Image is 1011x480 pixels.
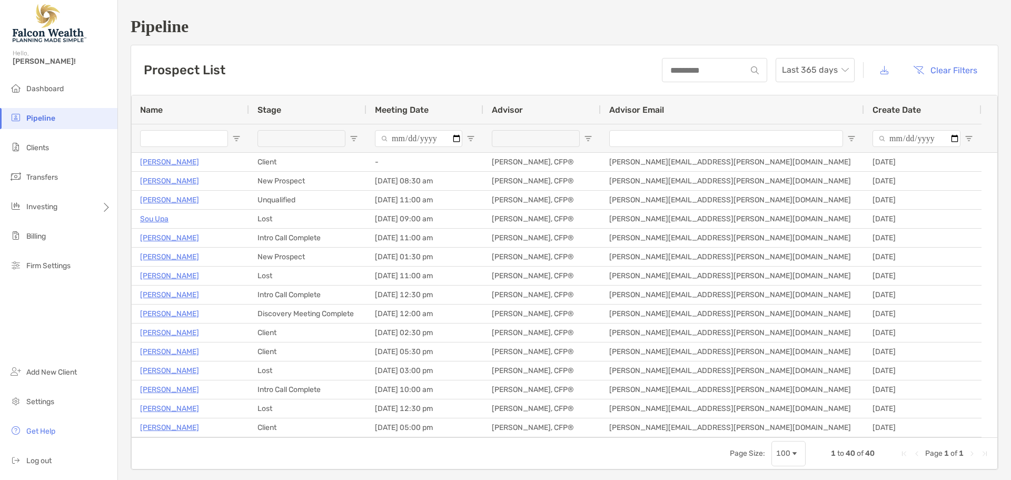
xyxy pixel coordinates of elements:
[483,361,601,380] div: [PERSON_NAME], CFP®
[601,229,864,247] div: [PERSON_NAME][EMAIL_ADDRESS][PERSON_NAME][DOMAIN_NAME]
[366,172,483,190] div: [DATE] 08:30 am
[864,342,982,361] div: [DATE]
[837,449,844,458] span: to
[26,232,46,241] span: Billing
[13,57,111,66] span: [PERSON_NAME]!
[140,105,163,115] span: Name
[864,248,982,266] div: [DATE]
[9,82,22,94] img: dashboard icon
[601,399,864,418] div: [PERSON_NAME][EMAIL_ADDRESS][PERSON_NAME][DOMAIN_NAME]
[864,286,982,304] div: [DATE]
[483,210,601,228] div: [PERSON_NAME], CFP®
[483,267,601,285] div: [PERSON_NAME], CFP®
[965,134,973,143] button: Open Filter Menu
[483,324,601,342] div: [PERSON_NAME], CFP®
[864,305,982,323] div: [DATE]
[140,345,199,358] a: [PERSON_NAME]
[366,210,483,228] div: [DATE] 09:00 am
[831,449,836,458] span: 1
[601,418,864,437] div: [PERSON_NAME][EMAIL_ADDRESS][PERSON_NAME][DOMAIN_NAME]
[980,449,989,458] div: Last Page
[601,286,864,304] div: [PERSON_NAME][EMAIL_ADDRESS][PERSON_NAME][DOMAIN_NAME]
[873,130,960,147] input: Create Date Filter Input
[483,305,601,323] div: [PERSON_NAME], CFP®
[366,324,483,342] div: [DATE] 02:30 pm
[601,324,864,342] div: [PERSON_NAME][EMAIL_ADDRESS][PERSON_NAME][DOMAIN_NAME]
[26,173,58,182] span: Transfers
[601,172,864,190] div: [PERSON_NAME][EMAIL_ADDRESS][PERSON_NAME][DOMAIN_NAME]
[375,130,462,147] input: Meeting Date Filter Input
[864,191,982,209] div: [DATE]
[9,229,22,242] img: billing icon
[864,172,982,190] div: [DATE]
[905,58,985,82] button: Clear Filters
[140,402,199,415] a: [PERSON_NAME]
[366,267,483,285] div: [DATE] 11:00 am
[782,58,848,82] span: Last 365 days
[140,174,199,188] p: [PERSON_NAME]
[366,342,483,361] div: [DATE] 05:30 pm
[232,134,241,143] button: Open Filter Menu
[131,17,998,36] h1: Pipeline
[140,155,199,169] p: [PERSON_NAME]
[483,191,601,209] div: [PERSON_NAME], CFP®
[9,424,22,437] img: get-help icon
[140,383,199,396] a: [PERSON_NAME]
[140,269,199,282] a: [PERSON_NAME]
[249,380,366,399] div: Intro Call Complete
[900,449,908,458] div: First Page
[249,248,366,266] div: New Prospect
[483,248,601,266] div: [PERSON_NAME], CFP®
[26,143,49,152] span: Clients
[601,153,864,171] div: [PERSON_NAME][EMAIL_ADDRESS][PERSON_NAME][DOMAIN_NAME]
[249,342,366,361] div: Client
[249,267,366,285] div: Lost
[959,449,964,458] span: 1
[730,449,765,458] div: Page Size:
[249,153,366,171] div: Client
[26,114,55,123] span: Pipeline
[350,134,358,143] button: Open Filter Menu
[601,380,864,399] div: [PERSON_NAME][EMAIL_ADDRESS][PERSON_NAME][DOMAIN_NAME]
[140,212,168,226] a: Sou Upa
[140,421,199,434] a: [PERSON_NAME]
[26,427,55,436] span: Get Help
[913,449,921,458] div: Previous Page
[483,229,601,247] div: [PERSON_NAME], CFP®
[249,418,366,437] div: Client
[601,267,864,285] div: [PERSON_NAME][EMAIL_ADDRESS][PERSON_NAME][DOMAIN_NAME]
[865,449,875,458] span: 40
[26,456,52,465] span: Log out
[249,324,366,342] div: Client
[140,307,199,320] a: [PERSON_NAME]
[366,399,483,418] div: [DATE] 12:30 pm
[257,105,281,115] span: Stage
[601,342,864,361] div: [PERSON_NAME][EMAIL_ADDRESS][PERSON_NAME][DOMAIN_NAME]
[144,63,225,77] h3: Prospect List
[9,365,22,378] img: add_new_client icon
[864,380,982,399] div: [DATE]
[140,326,199,339] a: [PERSON_NAME]
[9,200,22,212] img: investing icon
[601,305,864,323] div: [PERSON_NAME][EMAIL_ADDRESS][PERSON_NAME][DOMAIN_NAME]
[601,248,864,266] div: [PERSON_NAME][EMAIL_ADDRESS][PERSON_NAME][DOMAIN_NAME]
[366,229,483,247] div: [DATE] 11:00 am
[249,361,366,380] div: Lost
[601,361,864,380] div: [PERSON_NAME][EMAIL_ADDRESS][PERSON_NAME][DOMAIN_NAME]
[366,248,483,266] div: [DATE] 01:30 pm
[366,418,483,437] div: [DATE] 05:00 pm
[140,231,199,244] a: [PERSON_NAME]
[140,250,199,263] a: [PERSON_NAME]
[140,193,199,207] a: [PERSON_NAME]
[366,286,483,304] div: [DATE] 12:30 pm
[249,305,366,323] div: Discovery Meeting Complete
[751,66,759,74] img: input icon
[864,418,982,437] div: [DATE]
